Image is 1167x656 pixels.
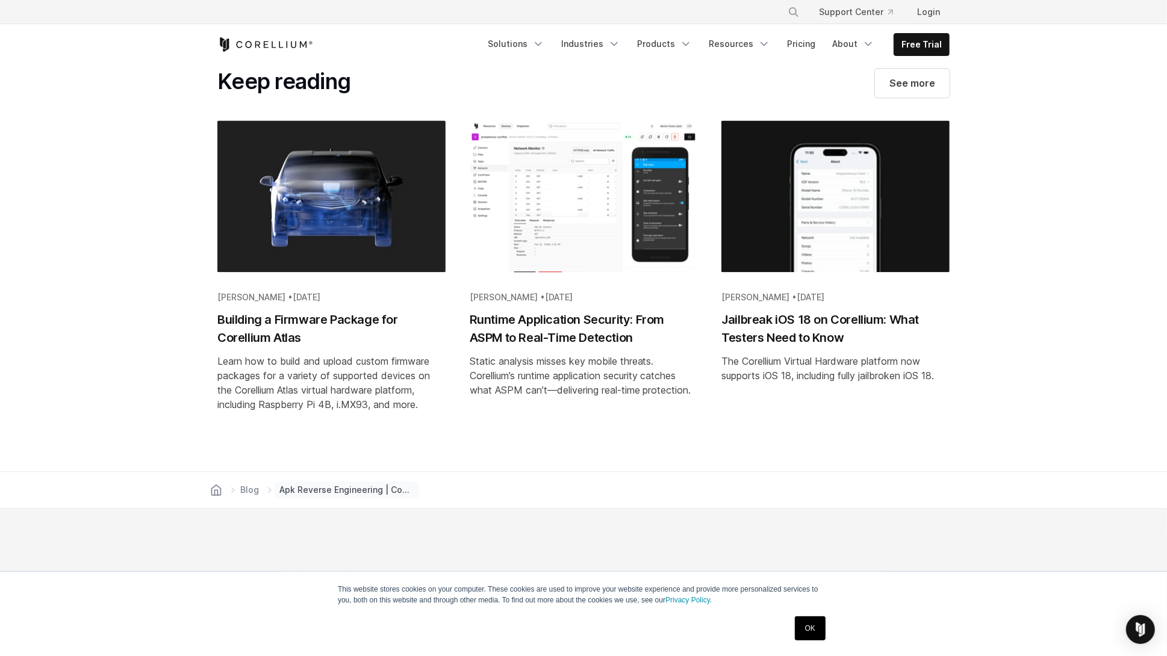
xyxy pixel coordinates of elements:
[545,292,573,302] span: [DATE]
[721,311,950,347] h2: Jailbreak iOS 18 on Corellium: What Testers Need to Know
[721,291,950,303] div: [PERSON_NAME] •
[481,33,950,56] div: Navigation Menu
[217,354,446,412] div: Learn how to build and upload custom firmware packages for a variety of supported devices on the ...
[217,566,526,584] div: Get started with Corellium
[630,33,699,55] a: Products
[481,33,552,55] a: Solutions
[240,484,259,496] span: Blog
[458,120,710,426] a: Blog post summary: Runtime Application Security: From ASPM to Real-Time Detection
[338,584,829,605] p: This website stores cookies on your computer. These cookies are used to improve your website expe...
[217,291,446,303] div: [PERSON_NAME] •
[217,311,446,347] h2: Building a Firmware Package for Corellium Atlas
[797,292,824,302] span: [DATE]
[894,34,949,55] a: Free Trial
[275,481,419,498] span: Apk Reverse Engineering | Compile Code to Readable Insights
[825,33,882,55] a: About
[795,616,826,640] a: OK
[702,33,777,55] a: Resources
[665,596,712,604] a: Privacy Policy.
[875,69,950,97] a: See more
[470,311,698,347] h2: Runtime Application Security: From ASPM to Real-Time Detection
[809,1,903,23] a: Support Center
[889,76,935,90] span: See more
[773,1,950,23] div: Navigation Menu
[907,1,950,23] a: Login
[783,1,804,23] button: Search
[470,354,698,397] div: Static analysis misses key mobile threats. Corellium’s runtime application security catches what ...
[217,37,313,52] a: Corellium Home
[554,33,627,55] a: Industries
[238,481,261,498] a: Blog
[217,69,350,95] h2: Keep reading
[1126,615,1155,644] div: Open Intercom Messenger
[470,291,698,303] div: [PERSON_NAME] •
[721,354,950,383] div: The Corellium Virtual Hardware platform now supports iOS 18, including fully jailbroken iOS 18.
[293,292,320,302] span: [DATE]
[470,120,698,280] img: Runtime Application Security: From ASPM to Real-Time Detection
[205,120,458,426] a: Blog post summary: Building a Firmware Package for Corellium Atlas
[709,120,962,426] a: Blog post summary: Jailbreak iOS 18 on Corellium: What Testers Need to Know
[217,120,446,272] img: Building a Firmware Package for Corellium Atlas
[721,120,950,272] img: Jailbreak iOS 18 on Corellium: What Testers Need to Know
[780,33,823,55] a: Pricing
